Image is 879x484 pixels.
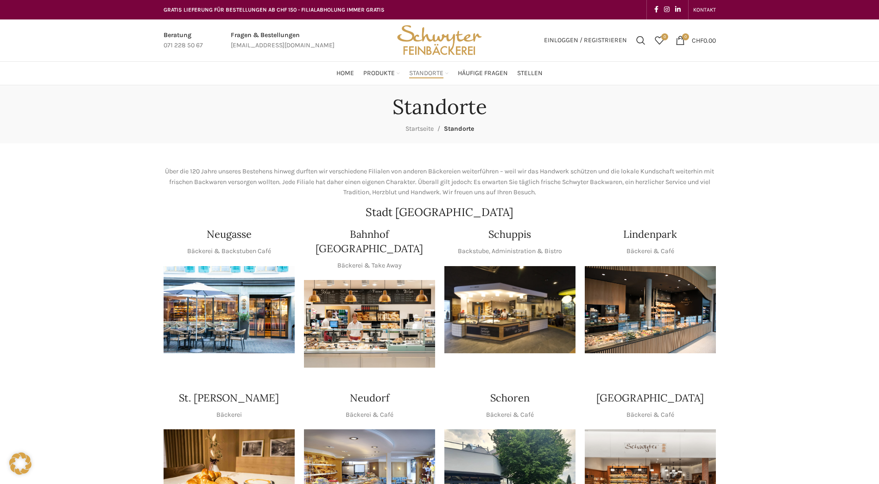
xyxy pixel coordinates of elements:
a: KONTAKT [693,0,716,19]
img: Bahnhof St. Gallen [304,280,435,368]
a: Site logo [394,36,485,44]
span: Home [336,69,354,78]
div: 1 / 1 [304,280,435,368]
div: Secondary navigation [689,0,721,19]
h4: St. [PERSON_NAME] [179,391,279,405]
a: Instagram social link [661,3,672,16]
div: 1 / 1 [164,266,295,354]
span: Stellen [517,69,543,78]
span: Häufige Fragen [458,69,508,78]
a: Startseite [405,125,434,133]
h4: Neugasse [207,227,252,242]
h4: Schuppis [488,227,531,242]
a: Produkte [363,64,400,83]
a: Home [336,64,354,83]
p: Bäckerei & Take Away [337,261,402,271]
img: 017-e1571925257345 [585,266,716,354]
h1: Standorte [392,95,487,119]
div: Meine Wunschliste [650,31,669,50]
span: Einloggen / Registrieren [544,37,627,44]
a: 0 CHF0.00 [671,31,721,50]
h4: Neudorf [350,391,389,405]
a: Häufige Fragen [458,64,508,83]
span: Produkte [363,69,395,78]
div: 1 / 1 [585,266,716,354]
p: Bäckerei & Café [626,246,674,256]
p: Backstube, Administration & Bistro [458,246,562,256]
img: 150130-Schwyter-013 [444,266,575,354]
span: 0 [682,33,689,40]
p: Bäckerei & Café [486,410,534,420]
a: Suchen [632,31,650,50]
a: Infobox link [164,30,203,51]
a: Infobox link [231,30,335,51]
a: Linkedin social link [672,3,683,16]
p: Bäckerei & Café [346,410,393,420]
p: Bäckerei & Backstuben Café [187,246,271,256]
div: Main navigation [159,64,721,83]
a: Stellen [517,64,543,83]
img: Neugasse [164,266,295,354]
span: GRATIS LIEFERUNG FÜR BESTELLUNGEN AB CHF 150 - FILIALABHOLUNG IMMER GRATIS [164,6,385,13]
p: Bäckerei [216,410,242,420]
h4: Bahnhof [GEOGRAPHIC_DATA] [304,227,435,256]
span: CHF [692,36,703,44]
p: Bäckerei & Café [626,410,674,420]
a: 0 [650,31,669,50]
bdi: 0.00 [692,36,716,44]
h4: [GEOGRAPHIC_DATA] [596,391,704,405]
h4: Schoren [490,391,530,405]
img: Bäckerei Schwyter [394,19,485,61]
span: Standorte [409,69,443,78]
p: Über die 120 Jahre unseres Bestehens hinweg durften wir verschiedene Filialen von anderen Bäckere... [164,166,716,197]
a: Einloggen / Registrieren [539,31,632,50]
h2: Stadt [GEOGRAPHIC_DATA] [164,207,716,218]
a: Standorte [409,64,449,83]
span: KONTAKT [693,6,716,13]
div: 1 / 1 [444,266,575,354]
span: Standorte [444,125,474,133]
a: Facebook social link [651,3,661,16]
h4: Lindenpark [623,227,677,242]
span: 0 [661,33,668,40]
